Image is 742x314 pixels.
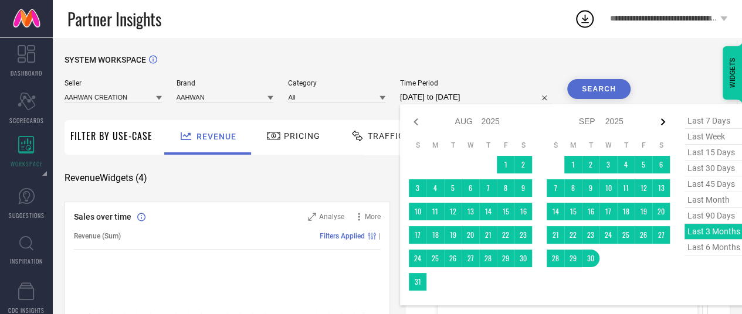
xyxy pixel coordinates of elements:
td: Sat Aug 16 2025 [514,203,532,220]
td: Sun Aug 10 2025 [409,203,426,220]
th: Friday [497,141,514,150]
td: Fri Aug 15 2025 [497,203,514,220]
td: Sat Aug 09 2025 [514,179,532,197]
td: Sun Sep 14 2025 [547,203,564,220]
th: Sunday [547,141,564,150]
td: Wed Sep 10 2025 [599,179,617,197]
span: Filter By Use-Case [70,129,153,143]
span: SYSTEM WORKSPACE [65,55,146,64]
th: Tuesday [582,141,599,150]
span: Sales over time [74,212,131,221]
td: Fri Aug 01 2025 [497,156,514,173]
td: Sat Sep 06 2025 [652,156,670,173]
span: SCORECARDS [9,116,44,125]
td: Wed Aug 13 2025 [462,203,479,220]
td: Thu Sep 25 2025 [617,226,635,244]
td: Sat Sep 13 2025 [652,179,670,197]
td: Mon Sep 08 2025 [564,179,582,197]
span: Category [288,79,385,87]
td: Mon Aug 25 2025 [426,250,444,267]
span: WORKSPACE [11,159,43,168]
th: Monday [564,141,582,150]
td: Mon Sep 01 2025 [564,156,582,173]
td: Fri Sep 05 2025 [635,156,652,173]
td: Thu Aug 28 2025 [479,250,497,267]
td: Thu Aug 21 2025 [479,226,497,244]
span: Partner Insights [67,7,161,31]
th: Wednesday [462,141,479,150]
span: Revenue Widgets ( 4 ) [65,172,147,184]
td: Mon Aug 11 2025 [426,203,444,220]
td: Fri Sep 12 2025 [635,179,652,197]
th: Tuesday [444,141,462,150]
span: SUGGESTIONS [9,211,45,220]
td: Wed Aug 06 2025 [462,179,479,197]
th: Thursday [617,141,635,150]
th: Sunday [409,141,426,150]
span: | [379,232,381,240]
span: DASHBOARD [11,69,42,77]
span: Analyse [319,213,344,221]
td: Sat Sep 20 2025 [652,203,670,220]
td: Tue Sep 09 2025 [582,179,599,197]
span: Pricing [284,131,320,141]
td: Sun Aug 03 2025 [409,179,426,197]
td: Fri Aug 29 2025 [497,250,514,267]
th: Monday [426,141,444,150]
td: Fri Sep 26 2025 [635,226,652,244]
td: Tue Aug 19 2025 [444,226,462,244]
td: Thu Sep 04 2025 [617,156,635,173]
input: Select time period [400,90,553,104]
td: Mon Sep 15 2025 [564,203,582,220]
td: Sun Aug 31 2025 [409,273,426,291]
td: Sat Aug 30 2025 [514,250,532,267]
th: Saturday [652,141,670,150]
td: Fri Aug 22 2025 [497,226,514,244]
th: Thursday [479,141,497,150]
td: Tue Aug 26 2025 [444,250,462,267]
th: Wednesday [599,141,617,150]
span: Traffic [368,131,404,141]
div: Open download list [574,8,595,29]
td: Wed Sep 17 2025 [599,203,617,220]
td: Sun Aug 17 2025 [409,226,426,244]
svg: Zoom [308,213,316,221]
td: Tue Sep 16 2025 [582,203,599,220]
span: More [365,213,381,221]
td: Fri Sep 19 2025 [635,203,652,220]
td: Sun Sep 28 2025 [547,250,564,267]
td: Tue Aug 05 2025 [444,179,462,197]
td: Thu Aug 14 2025 [479,203,497,220]
button: Search [567,79,631,99]
td: Mon Aug 18 2025 [426,226,444,244]
td: Tue Aug 12 2025 [444,203,462,220]
span: Revenue (Sum) [74,232,121,240]
td: Sat Aug 23 2025 [514,226,532,244]
td: Mon Aug 04 2025 [426,179,444,197]
span: Filters Applied [320,232,365,240]
td: Wed Sep 24 2025 [599,226,617,244]
td: Wed Sep 03 2025 [599,156,617,173]
td: Sat Sep 27 2025 [652,226,670,244]
td: Mon Sep 29 2025 [564,250,582,267]
span: Time Period [400,79,553,87]
td: Tue Sep 30 2025 [582,250,599,267]
td: Tue Sep 02 2025 [582,156,599,173]
td: Sun Sep 07 2025 [547,179,564,197]
div: Previous month [409,115,423,129]
span: Brand [177,79,274,87]
td: Thu Sep 11 2025 [617,179,635,197]
td: Wed Aug 27 2025 [462,250,479,267]
th: Saturday [514,141,532,150]
td: Thu Aug 07 2025 [479,179,497,197]
td: Fri Aug 08 2025 [497,179,514,197]
td: Thu Sep 18 2025 [617,203,635,220]
td: Sat Aug 02 2025 [514,156,532,173]
span: Revenue [196,132,236,141]
td: Mon Sep 22 2025 [564,226,582,244]
td: Sun Sep 21 2025 [547,226,564,244]
td: Wed Aug 20 2025 [462,226,479,244]
div: Next month [656,115,670,129]
th: Friday [635,141,652,150]
span: INSPIRATION [10,257,43,265]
